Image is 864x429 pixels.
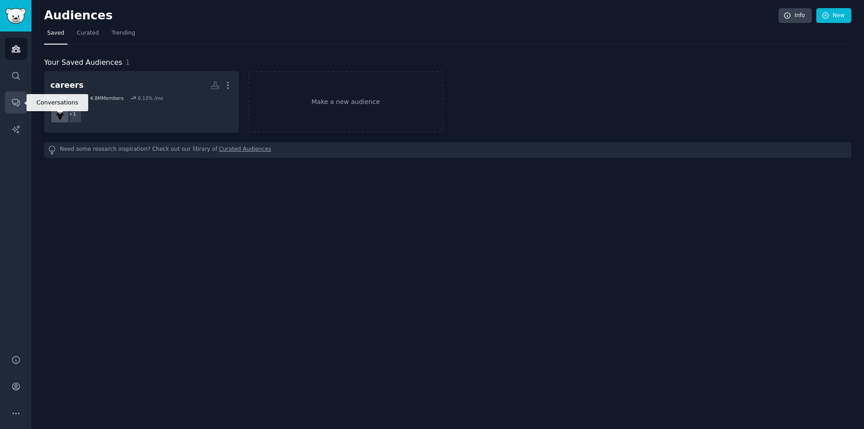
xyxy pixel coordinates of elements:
h2: Audiences [44,9,778,23]
a: Saved [44,26,67,45]
div: Need some research inspiration? Check out our library of [44,142,851,158]
a: Info [778,8,812,23]
div: + 1 [63,104,82,123]
div: 4.8M Members [81,95,123,101]
span: Trending [112,29,135,37]
span: 1 [126,58,130,67]
a: New [816,8,851,23]
div: 2 Sub s [50,95,74,101]
a: Curated Audiences [219,145,271,155]
div: careers [50,80,84,91]
span: Saved [47,29,64,37]
img: GummySearch logo [5,8,26,24]
div: 0.13 % /mo [138,95,163,101]
a: Curated [74,26,102,45]
a: Trending [108,26,138,45]
a: careers2Subs4.8MMembers0.13% /mo+1careerguidance [44,71,239,133]
span: Your Saved Audiences [44,57,122,68]
span: Curated [77,29,99,37]
a: Make a new audience [248,71,443,133]
img: careerguidance [53,107,67,121]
